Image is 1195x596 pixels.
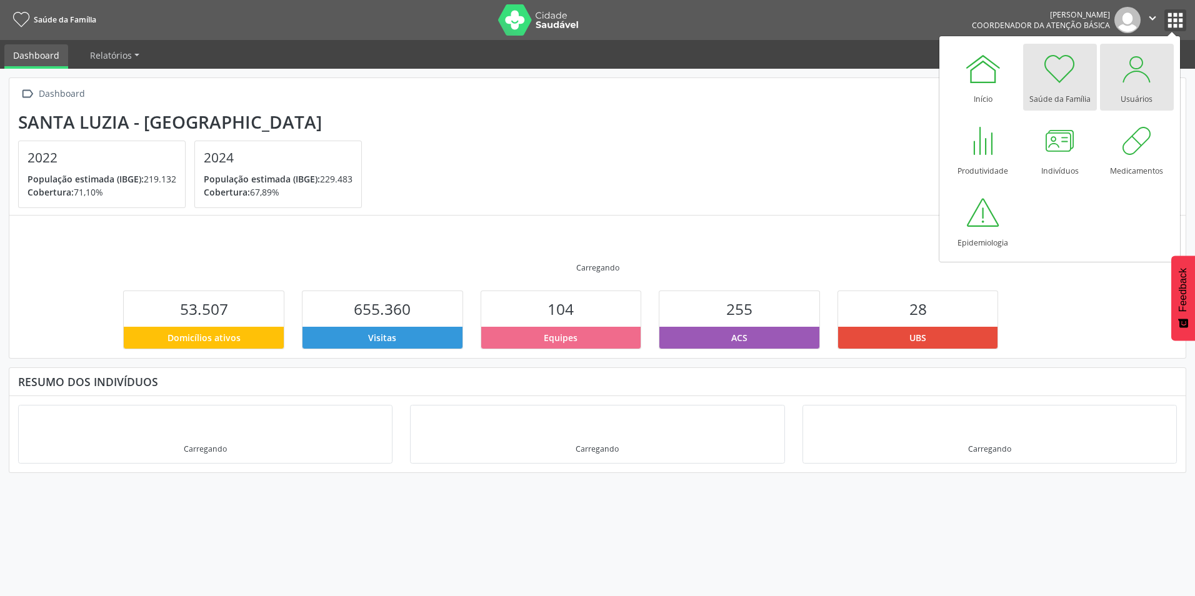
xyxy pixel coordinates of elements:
p: 71,10% [27,186,176,199]
span: Relatórios [90,49,132,61]
h4: 2022 [27,150,176,166]
i:  [18,85,36,103]
button:  [1141,7,1164,33]
div: Carregando [184,444,227,454]
div: Resumo dos indivíduos [18,375,1177,389]
span: UBS [909,331,926,344]
a:  Dashboard [18,85,87,103]
a: Dashboard [4,44,68,69]
a: Início [946,44,1020,111]
span: ACS [731,331,747,344]
span: 255 [726,299,752,319]
button: apps [1164,9,1186,31]
a: Relatórios [81,44,148,66]
div: Dashboard [36,85,87,103]
span: Feedback [1177,268,1189,312]
a: Saúde da Família [1023,44,1097,111]
span: Cobertura: [27,186,74,198]
div: [PERSON_NAME] [972,9,1110,20]
img: img [1114,7,1141,33]
h4: 2024 [204,150,352,166]
a: Medicamentos [1100,116,1174,182]
span: População estimada (IBGE): [204,173,320,185]
span: Domicílios ativos [167,331,241,344]
div: Santa Luzia - [GEOGRAPHIC_DATA] [18,112,371,132]
a: Epidemiologia [946,187,1020,254]
span: Saúde da Família [34,14,96,25]
span: População estimada (IBGE): [27,173,144,185]
span: Visitas [368,331,396,344]
a: Produtividade [946,116,1020,182]
a: Indivíduos [1023,116,1097,182]
p: 67,89% [204,186,352,199]
div: Carregando [968,444,1011,454]
i:  [1146,11,1159,25]
p: 229.483 [204,172,352,186]
div: Carregando [576,262,619,273]
span: Cobertura: [204,186,250,198]
div: Carregando [576,444,619,454]
span: Coordenador da Atenção Básica [972,20,1110,31]
span: 655.360 [354,299,411,319]
span: 53.507 [180,299,228,319]
span: Equipes [544,331,577,344]
span: 28 [909,299,927,319]
a: Saúde da Família [9,9,96,30]
button: Feedback - Mostrar pesquisa [1171,256,1195,340]
p: 219.132 [27,172,176,186]
span: 104 [547,299,574,319]
a: Usuários [1100,44,1174,111]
